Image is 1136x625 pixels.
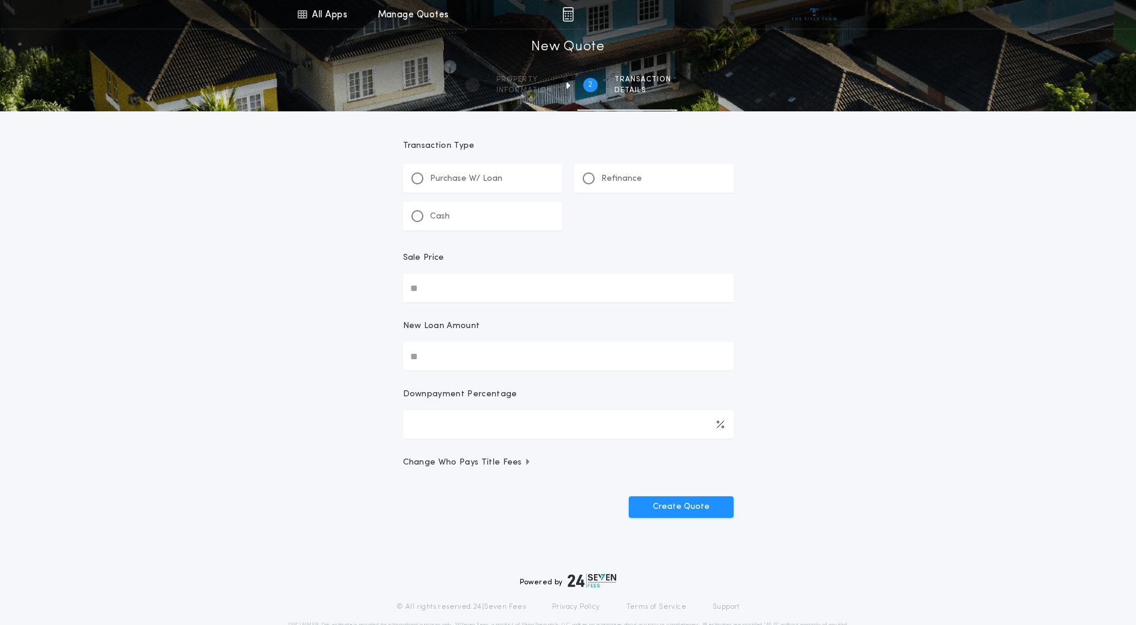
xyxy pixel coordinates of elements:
p: Purchase W/ Loan [430,173,502,185]
img: logo [568,574,617,588]
button: Change Who Pays Title Fees [403,457,734,469]
p: Sale Price [403,252,444,264]
span: Change Who Pays Title Fees [403,457,532,469]
span: Property [496,75,552,84]
button: Create Quote [629,496,734,518]
img: vs-icon [792,8,837,20]
h2: 2 [588,80,592,90]
a: Terms of Service [626,602,686,612]
p: Downpayment Percentage [403,389,517,401]
p: New Loan Amount [403,320,480,332]
input: New Loan Amount [403,342,734,371]
p: Cash [430,211,450,223]
div: Powered by [520,574,617,588]
input: Sale Price [403,274,734,302]
a: Support [713,602,740,612]
span: information [496,86,552,95]
span: details [614,86,671,95]
span: Transaction [614,75,671,84]
p: © All rights reserved. 24|Seven Fees [396,602,526,612]
a: Privacy Policy [552,602,600,612]
p: Refinance [601,173,642,185]
p: Transaction Type [403,140,734,152]
input: Downpayment Percentage [403,410,734,439]
img: img [562,7,574,22]
h1: New Quote [531,38,604,57]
